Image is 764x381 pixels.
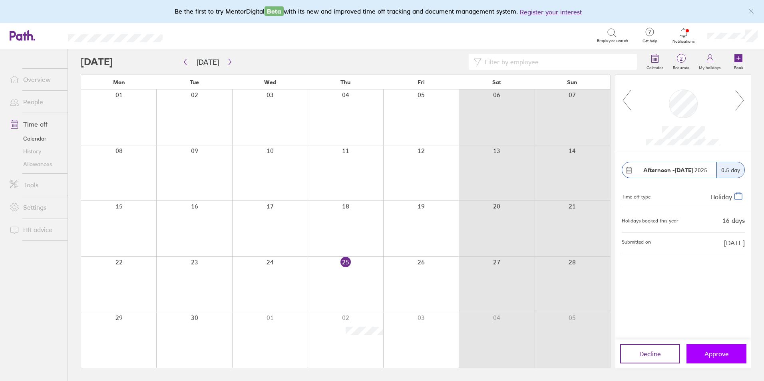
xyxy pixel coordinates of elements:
a: Calendar [3,132,68,145]
a: Tools [3,177,68,193]
span: Holiday [710,193,732,201]
input: Filter by employee [481,54,632,69]
div: 16 days [722,217,745,224]
a: My holidays [694,49,726,75]
div: Time off type [622,191,651,200]
span: Thu [340,79,350,85]
span: Employee search [597,38,628,43]
label: Calendar [642,63,668,70]
strong: Afternoon - [643,167,675,174]
a: Overview [3,71,68,87]
a: Calendar [642,49,668,75]
span: Decline [639,350,661,357]
label: My holidays [694,63,726,70]
span: [DATE] [724,239,745,246]
a: HR advice [3,222,68,238]
button: Decline [620,344,680,363]
button: [DATE] [190,56,225,69]
a: People [3,94,68,110]
label: Book [729,63,748,70]
span: Approve [704,350,729,357]
span: Wed [264,79,276,85]
div: Holidays booked this year [622,218,678,224]
span: Beta [265,6,284,16]
button: Register your interest [520,7,582,17]
a: History [3,145,68,158]
div: 0.5 day [716,162,744,178]
button: Approve [686,344,746,363]
div: Search [184,32,205,39]
span: Mon [113,79,125,85]
label: Requests [668,63,694,70]
span: Fri [418,79,425,85]
strong: [DATE] [675,167,693,174]
a: Settings [3,199,68,215]
div: Be the first to try MentorDigital with its new and improved time off tracking and document manage... [175,6,590,17]
span: Tue [190,79,199,85]
a: Notifications [671,27,697,44]
a: 2Requests [668,49,694,75]
span: Sun [567,79,577,85]
span: Notifications [671,39,697,44]
a: Time off [3,116,68,132]
span: 2025 [643,167,707,173]
a: Allowances [3,158,68,171]
span: Get help [637,39,663,44]
span: Submitted on [622,239,651,246]
span: Sat [492,79,501,85]
span: 2 [668,56,694,62]
a: Book [726,49,751,75]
